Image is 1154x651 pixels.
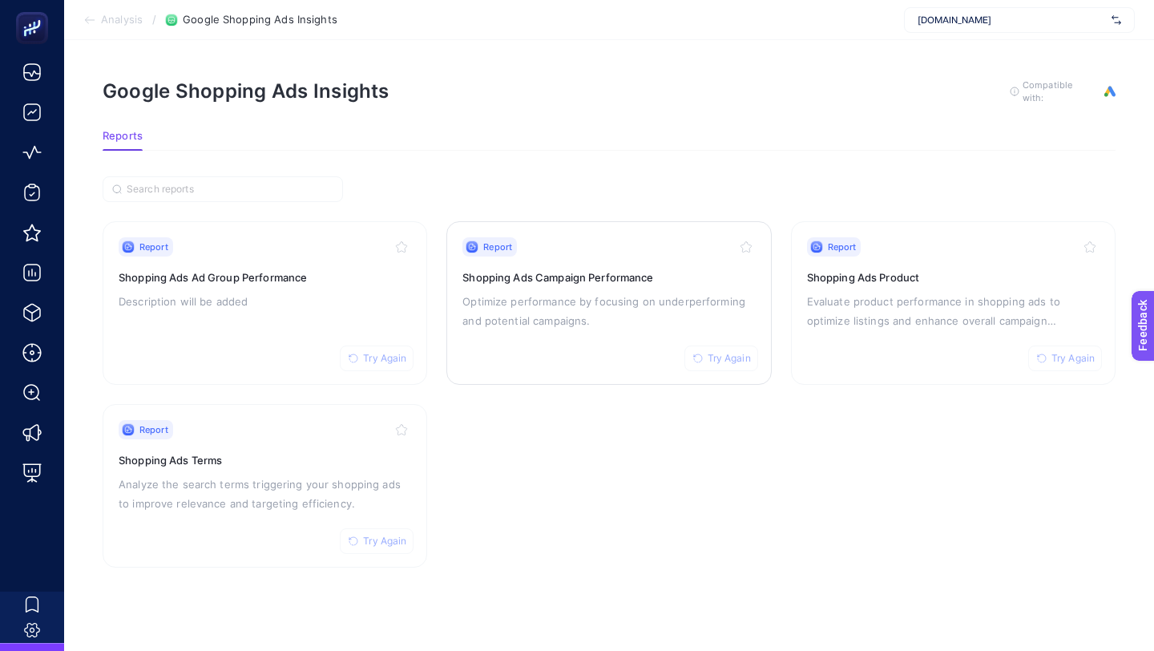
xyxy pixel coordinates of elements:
[684,346,758,371] button: Try Again
[708,352,751,365] span: Try Again
[363,535,406,548] span: Try Again
[446,221,771,385] a: ReportTry AgainShopping Ads Campaign PerformanceOptimize performance by focusing on underperformi...
[139,241,168,253] span: Report
[1051,352,1095,365] span: Try Again
[791,221,1116,385] a: ReportTry AgainShopping Ads ProductEvaluate product performance in shopping ads to optimize listi...
[103,130,143,143] span: Reports
[462,292,755,330] p: Optimize performance by focusing on underperforming and potential campaigns.
[1112,12,1121,28] img: svg%3e
[462,269,755,285] h3: Shopping Ads Campaign Performance
[103,79,389,103] h1: Google Shopping Ads Insights
[1028,346,1102,371] button: Try Again
[103,221,427,385] a: ReportTry AgainShopping Ads Ad Group PerformanceDescription will be added
[10,5,61,18] span: Feedback
[119,292,411,311] p: Description will be added
[363,352,406,365] span: Try Again
[340,346,414,371] button: Try Again
[828,241,857,253] span: Report
[119,269,411,285] h3: Shopping Ads Ad Group Performance
[101,14,143,26] span: Analysis
[918,14,1105,26] span: [DOMAIN_NAME]
[119,475,411,513] p: Analyze the search terms triggering your shopping ads to improve relevance and targeting efficiency.
[119,452,411,468] h3: Shopping Ads Terms
[340,528,414,554] button: Try Again
[1023,79,1095,104] span: Compatible with:
[183,14,337,26] span: Google Shopping Ads Insights
[152,13,156,26] span: /
[127,184,333,196] input: Search
[483,241,512,253] span: Report
[103,404,427,568] a: ReportTry AgainShopping Ads TermsAnalyze the search terms triggering your shopping ads to improve...
[103,130,143,151] button: Reports
[807,269,1100,285] h3: Shopping Ads Product
[807,292,1100,330] p: Evaluate product performance in shopping ads to optimize listings and enhance overall campaign ef...
[139,423,168,436] span: Report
